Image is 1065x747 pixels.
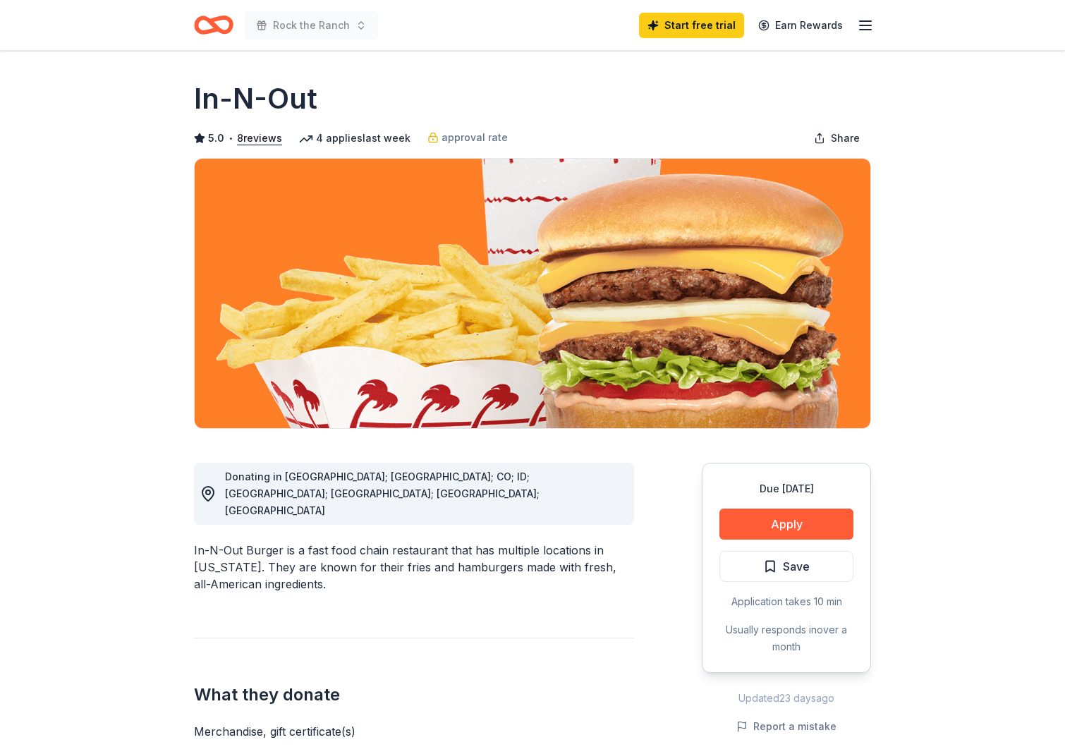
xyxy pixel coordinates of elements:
div: Merchandise, gift certificate(s) [194,723,634,740]
div: Due [DATE] [719,480,853,497]
h2: What they donate [194,684,634,706]
div: 4 applies last week [299,130,410,147]
span: Share [831,130,860,147]
span: Rock the Ranch [273,17,350,34]
button: Rock the Ranch [245,11,378,40]
button: Report a mistake [736,718,836,735]
button: Save [719,551,853,582]
button: Share [803,124,871,152]
a: Start free trial [639,13,744,38]
a: Home [194,8,233,42]
a: approval rate [427,129,508,146]
div: Application takes 10 min [719,593,853,610]
span: • [229,133,233,144]
button: Apply [719,509,853,540]
div: In-N-Out Burger is a fast food chain restaurant that has multiple locations in [US_STATE]. They a... [194,542,634,593]
button: 8reviews [237,130,282,147]
div: Usually responds in over a month [719,621,853,655]
img: Image for In-N-Out [195,159,870,428]
span: approval rate [442,129,508,146]
h1: In-N-Out [194,79,317,119]
span: 5.0 [208,130,224,147]
a: Earn Rewards [750,13,851,38]
span: Donating in [GEOGRAPHIC_DATA]; [GEOGRAPHIC_DATA]; CO; ID; [GEOGRAPHIC_DATA]; [GEOGRAPHIC_DATA]; [... [225,470,540,516]
span: Save [783,557,810,576]
div: Updated 23 days ago [702,690,871,707]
